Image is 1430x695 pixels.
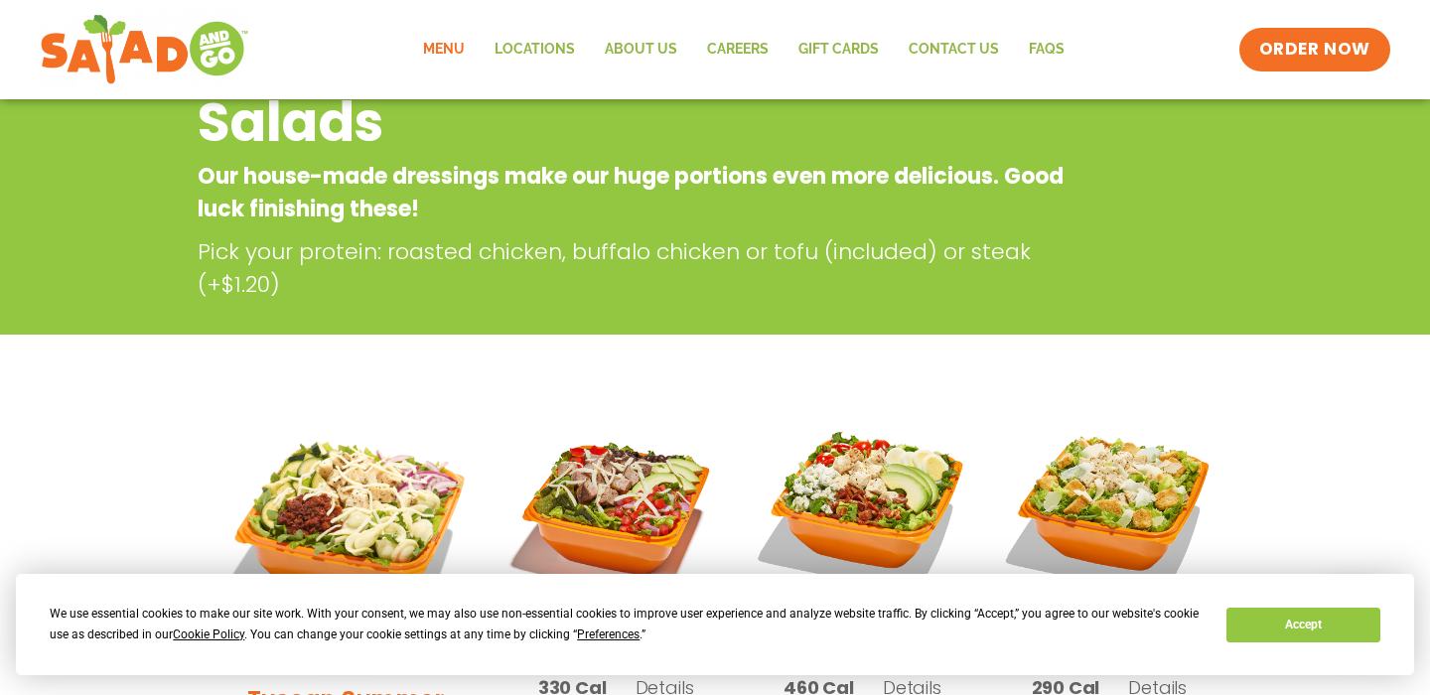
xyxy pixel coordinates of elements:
p: Our house-made dressings make our huge portions even more delicious. Good luck finishing these! [198,160,1072,225]
div: Cookie Consent Prompt [16,574,1414,675]
span: Preferences [577,627,640,641]
div: We use essential cookies to make our site work. With your consent, we may also use non-essential ... [50,604,1203,645]
nav: Menu [408,27,1079,72]
span: ORDER NOW [1259,38,1370,62]
a: ORDER NOW [1239,28,1390,71]
a: Careers [692,27,784,72]
img: Product photo for Fajita Salad [507,402,724,619]
img: new-SAG-logo-768×292 [40,10,249,89]
button: Accept [1226,608,1379,642]
img: Product photo for Tuscan Summer Salad [213,402,478,667]
h2: Salads [198,82,1072,163]
span: Cookie Policy [173,627,244,641]
a: Contact Us [894,27,1014,72]
a: Locations [480,27,590,72]
p: Pick your protein: roasted chicken, buffalo chicken or tofu (included) or steak (+$1.20) [198,235,1081,301]
a: Menu [408,27,480,72]
a: GIFT CARDS [784,27,894,72]
img: Product photo for Caesar Salad [1001,402,1217,619]
a: About Us [590,27,692,72]
a: FAQs [1014,27,1079,72]
img: Product photo for Cobb Salad [754,402,970,619]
